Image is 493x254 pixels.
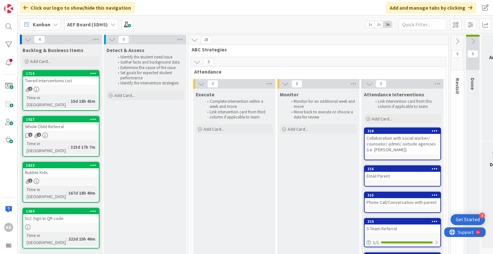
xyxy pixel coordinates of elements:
[365,219,440,233] div: 319S-Team Referral
[30,58,51,64] span: Add Card...
[365,172,440,180] div: Email Parent
[364,165,441,187] a: 316Email Parent
[368,129,440,133] div: 318
[32,3,36,8] div: 9+
[366,21,375,28] span: 1x
[118,36,129,43] span: 0
[194,68,438,75] span: Attendance
[203,109,272,120] li: Link intervention card from third column if applicable to team
[23,162,99,168] div: 1622
[365,128,440,154] div: 318Collaboration with social worker/ counselor/ admin/ outside agencies (i.e. [PERSON_NAME])
[375,21,383,28] span: 2x
[201,36,212,44] span: 28
[451,214,485,225] div: Open Get Started checklist, remaining modules: 4
[365,219,440,224] div: 319
[22,208,99,249] a: 1364SLC Sign-In QR codeTime in [GEOGRAPHIC_DATA]:222d 15h 40m
[114,65,183,70] li: Determine the cause of the issue
[452,50,463,58] span: 0
[114,55,183,60] li: Identify the student need/issue
[364,192,441,213] a: 315Phone Call/Conversation with parent
[68,98,69,105] span: :
[365,192,440,206] div: 315Phone Call/Conversation with parent
[22,70,99,111] a: 1710Tiered Interventions ListTime in [GEOGRAPHIC_DATA]:15d 18h 43m
[4,241,13,250] img: avatar
[4,223,13,232] div: KD
[26,163,99,168] div: 1622
[66,189,67,197] span: :
[67,235,97,242] div: 222d 15h 40m
[25,94,68,108] div: Time in [GEOGRAPHIC_DATA]
[23,208,99,214] div: 1364
[399,19,447,30] input: Quick Filter...
[23,162,99,177] div: 1622Bubble Kids
[69,144,97,151] div: 323d 17h 7m
[22,116,99,157] a: 1027Whole Child ReferralTime in [GEOGRAPHIC_DATA]:323d 17h 7m
[25,232,66,246] div: Time in [GEOGRAPHIC_DATA]
[23,76,99,85] div: Tiered Interventions List
[68,144,69,151] span: :
[368,193,440,197] div: 315
[364,91,424,98] span: Attendance Interventions
[365,192,440,198] div: 315
[67,21,108,28] b: AEF Board (SDHS)
[386,2,476,13] div: Add and manage tabs by clicking
[25,186,66,200] div: Time in [GEOGRAPHIC_DATA]
[280,91,298,98] span: Monitor
[365,166,440,172] div: 316
[114,92,135,98] span: Add Card...
[207,80,218,88] span: 0
[365,166,440,180] div: 316Email Parent
[203,58,214,66] span: 5
[26,209,99,214] div: 1364
[365,224,440,233] div: S-Team Referral
[23,214,99,223] div: SLC Sign-In QR code
[372,116,392,122] span: Add Card...
[33,21,50,28] span: Kanban
[67,189,97,197] div: 167d 18h 40m
[364,218,441,247] a: 319S-Team Referral1/1
[22,162,99,203] a: 1622Bubble KidsTime in [GEOGRAPHIC_DATA]:167d 18h 40m
[20,2,135,13] div: Click our logo to show/hide this navigation
[368,167,440,171] div: 316
[23,117,99,122] div: 1027
[372,99,440,109] li: Link intervention card from this column if applicable to team
[23,208,99,223] div: 1364SLC Sign-In QR code
[28,179,32,183] span: 1
[23,122,99,131] div: Whole Child Referral
[454,78,461,94] span: Revisit
[288,99,356,109] li: Monitor for an additional week and move
[114,81,183,86] li: Identify the intervention strategies
[114,60,183,65] li: Gather facts and background data
[13,1,29,9] span: Support
[470,78,476,90] span: Done
[114,70,183,81] li: Set goals for expected student performance
[203,126,224,132] span: Add Card...
[383,21,392,28] span: 3x
[376,80,386,88] span: 5
[479,213,485,218] div: 4
[288,126,308,132] span: Add Card...
[69,98,97,105] div: 15d 18h 43m
[364,127,441,160] a: 318Collaboration with social worker/ counselor/ admin/ outside agencies (i.e. [PERSON_NAME])
[23,71,99,76] div: 1710
[23,117,99,131] div: 1027Whole Child Referral
[196,91,214,98] span: Execute
[107,47,144,53] span: Detect & Assess
[34,36,45,43] span: 4
[365,128,440,134] div: 318
[37,133,41,137] span: 1
[365,239,440,247] div: 1/1
[291,80,302,88] span: 0
[373,239,379,246] span: 1 / 1
[26,71,99,76] div: 1710
[23,168,99,177] div: Bubble Kids
[288,109,356,120] li: Move back to execute or choose a date for review
[22,47,83,53] span: Backlog & Business Items
[28,87,32,91] span: 2
[203,99,272,109] li: Complete intervention within a week and move
[23,71,99,85] div: 1710Tiered Interventions List
[28,133,32,137] span: 1
[365,198,440,206] div: Phone Call/Conversation with parent
[368,219,440,224] div: 319
[365,134,440,154] div: Collaboration with social worker/ counselor/ admin/ outside agencies (i.e. [PERSON_NAME])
